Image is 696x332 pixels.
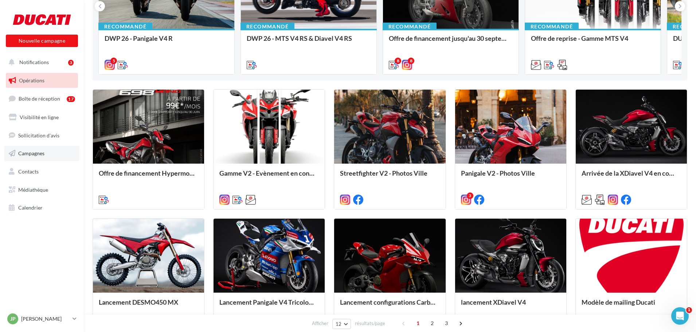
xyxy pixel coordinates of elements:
a: Médiathèque [4,182,79,198]
a: Sollicitation d'avis [4,128,79,143]
a: Opérations [4,73,79,88]
p: [PERSON_NAME] [21,315,70,323]
div: lancement XDiavel V4 [461,298,560,313]
button: Nouvelle campagne [6,35,78,47]
a: Campagnes [4,146,79,161]
span: 1 [412,317,424,329]
div: DWP 26 - MTS V4 RS & Diavel V4 RS [247,35,371,49]
div: Lancement Panigale V4 Tricolore Italia MY25 [219,298,319,313]
a: Boîte de réception17 [4,91,79,106]
div: Offre de financement Hypermotard 698 Mono [99,169,198,184]
div: Recommandé [98,23,152,31]
div: Gamme V2 - Evènement en concession [219,169,319,184]
span: Médiathèque [18,187,48,193]
div: 3 [68,60,74,66]
div: 5 [110,58,117,64]
div: Recommandé [241,23,294,31]
span: 1 [686,307,692,313]
iframe: Intercom live chat [671,307,689,325]
div: Lancement DESMO450 MX [99,298,198,313]
div: Modèle de mailing Ducati [582,298,681,313]
a: Contacts [4,164,79,179]
span: Sollicitation d'avis [18,132,59,138]
span: Contacts [18,168,39,175]
div: 17 [67,96,75,102]
div: 8 [408,58,414,64]
div: 3 [467,192,473,199]
button: Notifications 3 [4,55,77,70]
div: Recommandé [383,23,437,31]
div: 8 [395,58,401,64]
span: 12 [336,321,342,327]
a: Calendrier [4,200,79,215]
a: JP [PERSON_NAME] [6,312,78,326]
span: Calendrier [18,204,43,211]
span: 3 [441,317,452,329]
span: Campagnes [18,150,44,156]
span: Notifications [19,59,49,65]
div: Lancement configurations Carbone et Carbone Pro pour la Panigale V4 [340,298,439,313]
div: Arrivée de la XDiavel V4 en concession [582,169,681,184]
div: Offre de reprise - Gamme MTS V4 [531,35,655,49]
span: Opérations [19,77,44,83]
a: Visibilité en ligne [4,110,79,125]
div: Offre de financement jusqu'au 30 septembre [389,35,513,49]
span: résultats/page [355,320,385,327]
div: DWP 26 - Panigale V4 R [105,35,228,49]
button: 12 [332,319,351,329]
span: Boîte de réception [19,95,60,102]
div: Panigale V2 - Photos Ville [461,169,560,184]
span: JP [10,315,16,323]
span: 2 [426,317,438,329]
div: Streetfighter V2 - Photos Ville [340,169,439,184]
div: Recommandé [525,23,579,31]
span: Visibilité en ligne [20,114,59,120]
span: Afficher [312,320,328,327]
